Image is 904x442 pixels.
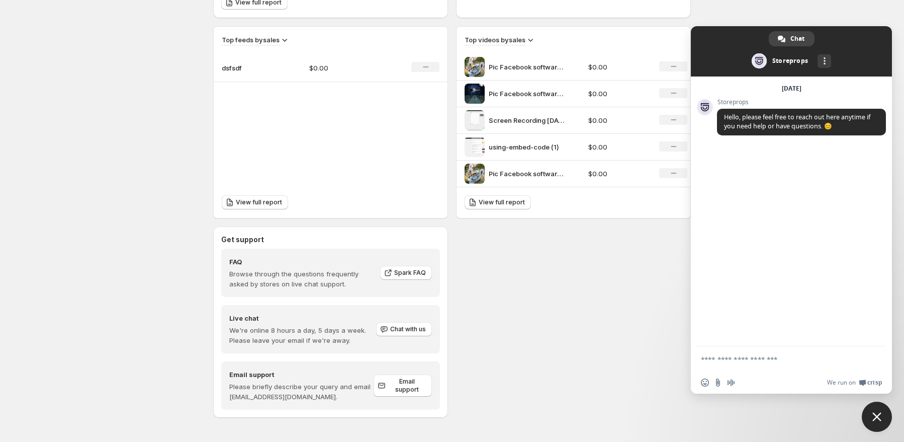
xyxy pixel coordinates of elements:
p: $0.00 [588,62,648,72]
div: Close chat [862,402,892,432]
h3: Top videos by sales [465,35,525,45]
p: Pic Facebook software plotagraph [489,169,564,179]
h3: Top feeds by sales [222,35,280,45]
span: View full report [479,198,525,206]
p: $0.00 [588,89,648,99]
span: Insert an emoji [701,379,709,387]
span: Hello, please feel free to reach out here anytime if you need help or have questions. 😊 [724,113,870,130]
p: Browse through the questions frequently asked by stores on live chat support. [229,269,373,289]
p: Pic Facebook software plotagraph [489,89,564,99]
img: Screen Recording 2025-03-03 at 4.21.12 PM [465,110,485,130]
span: Chat [790,31,804,46]
h3: Get support [221,235,264,245]
a: Spark FAQ [380,266,432,280]
span: Send a file [714,379,722,387]
h4: Live chat [229,313,375,323]
button: Chat with us [376,322,432,336]
h4: Email support [229,370,374,380]
textarea: Compose your message... [701,355,860,364]
span: We run on [827,379,856,387]
span: Spark FAQ [394,269,426,277]
div: [DATE] [782,86,801,92]
a: Email support [374,375,432,397]
img: Pic Facebook software plotagraph [465,57,485,77]
span: Chat with us [390,325,426,333]
img: using-embed-code (1) [465,137,485,157]
p: $0.00 [588,115,648,125]
span: Crisp [867,379,882,387]
p: We're online 8 hours a day, 5 days a week. Please leave your email if we're away. [229,325,375,345]
img: Pic Facebook software plotagraph [465,84,485,104]
span: Email support [388,378,426,394]
div: Chat [769,31,815,46]
a: View full report [222,195,288,209]
span: Audio message [727,379,735,387]
p: $0.00 [588,169,648,179]
p: Pic Facebook software plotagraph [489,62,564,72]
a: View full report [465,195,531,209]
span: View full report [236,198,282,206]
h4: FAQ [229,257,373,267]
img: Pic Facebook software plotagraph [465,164,485,184]
p: dsfsdf [222,63,272,73]
div: More channels [818,54,831,68]
p: $0.00 [588,142,648,152]
a: We run onCrisp [827,379,882,387]
p: using-embed-code (1) [489,142,564,152]
p: Please briefly describe your query and email [EMAIL_ADDRESS][DOMAIN_NAME]. [229,382,374,402]
p: $0.00 [309,63,381,73]
p: Screen Recording [DATE] 4.21.12 PM [489,115,564,125]
span: Storeprops [717,99,886,106]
